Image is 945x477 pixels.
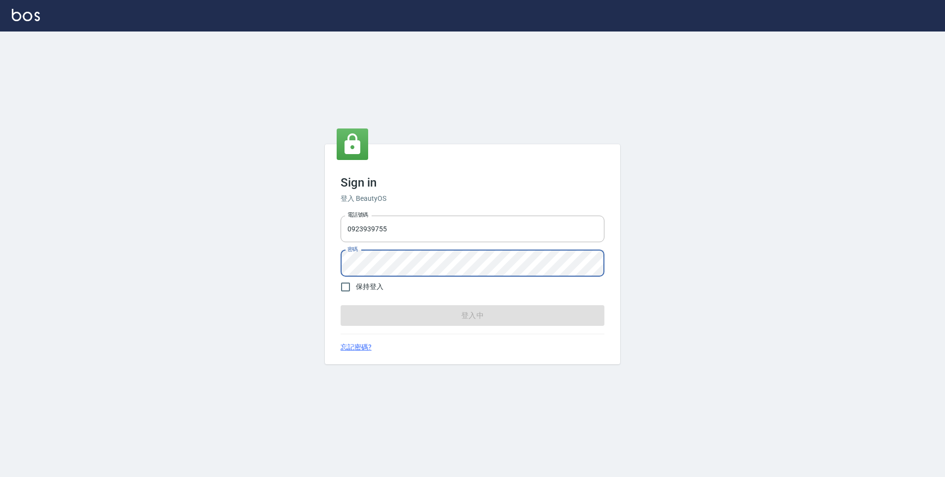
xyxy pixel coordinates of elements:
span: 保持登入 [356,282,383,292]
h6: 登入 BeautyOS [341,193,604,204]
a: 忘記密碼? [341,342,372,352]
label: 電話號碼 [347,211,368,219]
h3: Sign in [341,176,604,190]
label: 密碼 [347,246,358,253]
img: Logo [12,9,40,21]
